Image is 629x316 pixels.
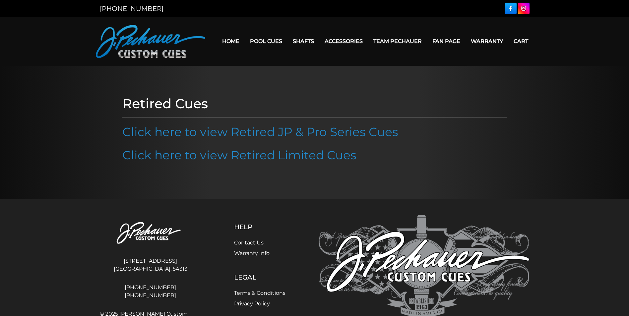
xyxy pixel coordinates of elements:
a: Terms & Conditions [234,290,285,296]
a: [PHONE_NUMBER] [100,284,201,291]
a: Click here to view Retired Limited Cues [122,148,356,162]
a: Pool Cues [245,33,287,50]
address: [STREET_ADDRESS] [GEOGRAPHIC_DATA], 54313 [100,254,201,276]
h5: Help [234,223,285,231]
img: Pechauer Custom Cues [100,215,201,252]
a: Contact Us [234,239,264,246]
a: Accessories [319,33,368,50]
h1: Retired Cues [122,96,507,112]
h5: Legal [234,273,285,281]
a: [PHONE_NUMBER] [100,291,201,299]
a: Privacy Policy [234,300,270,307]
a: [PHONE_NUMBER] [100,5,163,13]
a: Fan Page [427,33,466,50]
a: Warranty [466,33,508,50]
a: Cart [508,33,534,50]
a: Home [217,33,245,50]
a: Shafts [287,33,319,50]
a: Team Pechauer [368,33,427,50]
a: Click here to view Retired JP & Pro Series Cues [122,125,398,139]
img: Pechauer Custom Cues [96,25,205,58]
a: Warranty Info [234,250,270,256]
